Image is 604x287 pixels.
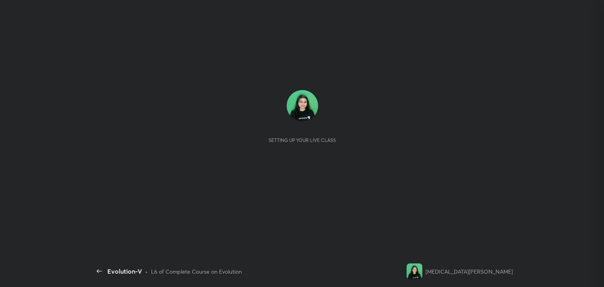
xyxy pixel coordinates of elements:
[145,267,148,276] div: •
[407,263,422,279] img: 9a7fcd7d765c4f259b8b688c0b597ba8.jpg
[425,267,513,276] div: [MEDICAL_DATA][PERSON_NAME]
[269,137,336,143] div: Setting up your live class
[287,90,318,121] img: 9a7fcd7d765c4f259b8b688c0b597ba8.jpg
[151,267,242,276] div: L6 of Complete Course on Evolution
[107,267,142,276] div: Evolution-V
